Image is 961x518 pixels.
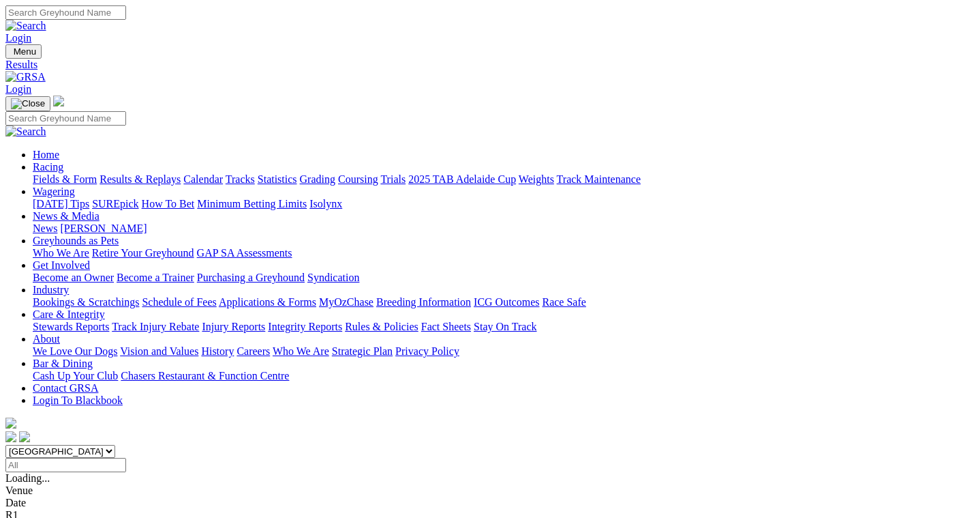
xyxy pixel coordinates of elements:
a: Fact Sheets [421,321,471,332]
a: Care & Integrity [33,308,105,320]
a: SUREpick [92,198,138,210]
div: Wagering [33,198,956,210]
a: We Love Our Dogs [33,345,117,357]
a: Industry [33,284,69,296]
button: Toggle navigation [5,96,50,111]
a: History [201,345,234,357]
a: Become an Owner [33,272,114,283]
a: About [33,333,60,345]
a: Home [33,149,59,160]
div: Racing [33,173,956,186]
a: Wagering [33,186,75,197]
a: [DATE] Tips [33,198,89,210]
a: Coursing [338,173,378,185]
input: Search [5,111,126,126]
a: Schedule of Fees [142,296,216,308]
a: Minimum Betting Limits [197,198,307,210]
a: Login To Blackbook [33,394,123,406]
a: Stewards Reports [33,321,109,332]
a: Cash Up Your Club [33,370,118,382]
img: Search [5,126,46,138]
span: Menu [14,46,36,57]
a: Rules & Policies [345,321,418,332]
a: Racing [33,161,63,173]
a: Login [5,83,31,95]
button: Toggle navigation [5,44,42,59]
a: Syndication [307,272,359,283]
a: Greyhounds as Pets [33,235,119,246]
a: Injury Reports [202,321,265,332]
div: Get Involved [33,272,956,284]
a: Bookings & Scratchings [33,296,139,308]
a: News & Media [33,210,100,222]
a: Statistics [258,173,297,185]
a: Integrity Reports [268,321,342,332]
img: logo-grsa-white.png [5,418,16,429]
a: Chasers Restaurant & Function Centre [121,370,289,382]
a: GAP SA Assessments [197,247,292,259]
input: Search [5,5,126,20]
a: Stay On Track [474,321,536,332]
img: logo-grsa-white.png [53,96,64,106]
img: Close [11,98,45,109]
div: Industry [33,296,956,308]
a: How To Bet [142,198,195,210]
a: Who We Are [33,247,89,259]
a: Track Maintenance [557,173,641,185]
a: ICG Outcomes [474,296,539,308]
a: Track Injury Rebate [112,321,199,332]
a: News [33,222,57,234]
a: Fields & Form [33,173,97,185]
a: Who We Are [273,345,329,357]
a: Results [5,59,956,71]
a: Weights [519,173,554,185]
div: About [33,345,956,358]
a: Strategic Plan [332,345,393,357]
a: Login [5,32,31,44]
a: Get Involved [33,259,90,271]
a: Vision and Values [120,345,198,357]
a: Isolynx [309,198,342,210]
a: Breeding Information [376,296,471,308]
a: Retire Your Greyhound [92,247,194,259]
span: Loading... [5,472,50,484]
a: Contact GRSA [33,382,98,394]
div: Care & Integrity [33,321,956,333]
a: Race Safe [542,296,585,308]
a: [PERSON_NAME] [60,222,147,234]
a: Calendar [183,173,223,185]
img: facebook.svg [5,431,16,442]
input: Select date [5,458,126,472]
div: Date [5,497,956,509]
div: News & Media [33,222,956,235]
a: Become a Trainer [117,272,194,283]
a: Purchasing a Greyhound [197,272,305,283]
a: Careers [237,345,270,357]
img: GRSA [5,71,46,83]
a: Results & Replays [100,173,181,185]
a: Grading [300,173,335,185]
a: Applications & Forms [219,296,316,308]
a: Privacy Policy [395,345,459,357]
div: Greyhounds as Pets [33,247,956,259]
img: twitter.svg [19,431,30,442]
a: Tracks [226,173,255,185]
div: Venue [5,485,956,497]
img: Search [5,20,46,32]
a: MyOzChase [319,296,373,308]
a: 2025 TAB Adelaide Cup [408,173,516,185]
a: Trials [380,173,406,185]
div: Bar & Dining [33,370,956,382]
a: Bar & Dining [33,358,93,369]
